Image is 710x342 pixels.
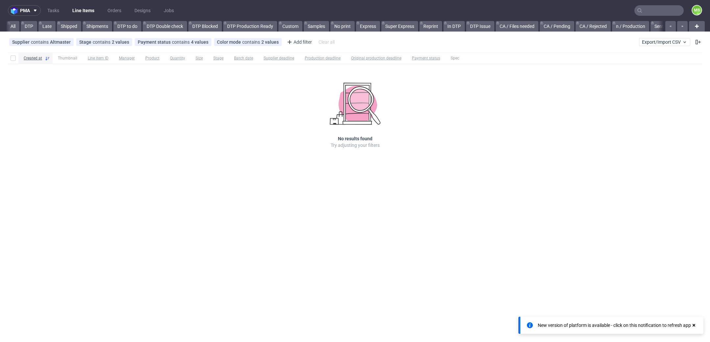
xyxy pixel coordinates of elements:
a: Orders [104,5,125,16]
span: Original production deadline [351,56,401,61]
div: Clear all [317,37,336,47]
a: Tasks [43,5,63,16]
span: Color mode [217,39,242,45]
span: Size [196,56,203,61]
span: Batch date [234,56,253,61]
div: 4 values [191,39,208,45]
a: All [7,21,19,32]
a: CA / Rejected [576,21,611,32]
span: Line item ID [88,56,108,61]
span: contains [242,39,261,45]
a: CA / Files needed [496,21,538,32]
div: 2 values [112,39,129,45]
a: DTP Blocked [188,21,222,32]
span: contains [172,39,191,45]
a: Custom [278,21,302,32]
a: DTP Production Ready [223,21,277,32]
a: Reprint [419,21,442,32]
span: Stage [213,56,224,61]
a: DTP to do [113,21,141,32]
a: DTP Double check [143,21,187,32]
a: Shipments [83,21,112,32]
div: Altmaster [50,39,71,45]
a: n / Production [612,21,649,32]
span: Created at [24,56,42,61]
span: Supplier deadline [264,56,294,61]
figcaption: MS [692,6,701,15]
a: Express [356,21,380,32]
div: 2 values [261,39,279,45]
a: Sent to Fulfillment [651,21,695,32]
span: Spec [451,56,459,61]
p: Try adjusting your filters [331,142,380,148]
a: CA / Pending [540,21,574,32]
div: New version of platform is available - click on this notification to refresh app [538,322,691,329]
img: logo [11,7,20,14]
div: Add filter [284,37,313,47]
a: Jobs [160,5,178,16]
a: Designs [130,5,154,16]
span: Production deadline [305,56,341,61]
a: DTP Issue [466,21,494,32]
a: Shipped [57,21,81,32]
span: Product [145,56,159,61]
a: Line Items [68,5,98,16]
span: Supplier [12,39,31,45]
span: contains [31,39,50,45]
span: Manager [119,56,135,61]
a: Samples [304,21,329,32]
button: pma [8,5,41,16]
span: Payment status [412,56,440,61]
a: In DTP [443,21,465,32]
span: pma [20,8,30,13]
h3: No results found [338,135,372,142]
a: No print [330,21,355,32]
span: Export/Import CSV [642,39,687,45]
span: Payment status [138,39,172,45]
span: Quantity [170,56,185,61]
a: Super Express [381,21,418,32]
a: Late [38,21,56,32]
a: DTP [21,21,37,32]
span: Thumbnail [58,56,77,61]
button: Export/Import CSV [639,38,690,46]
span: contains [93,39,112,45]
span: Stage [79,39,93,45]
